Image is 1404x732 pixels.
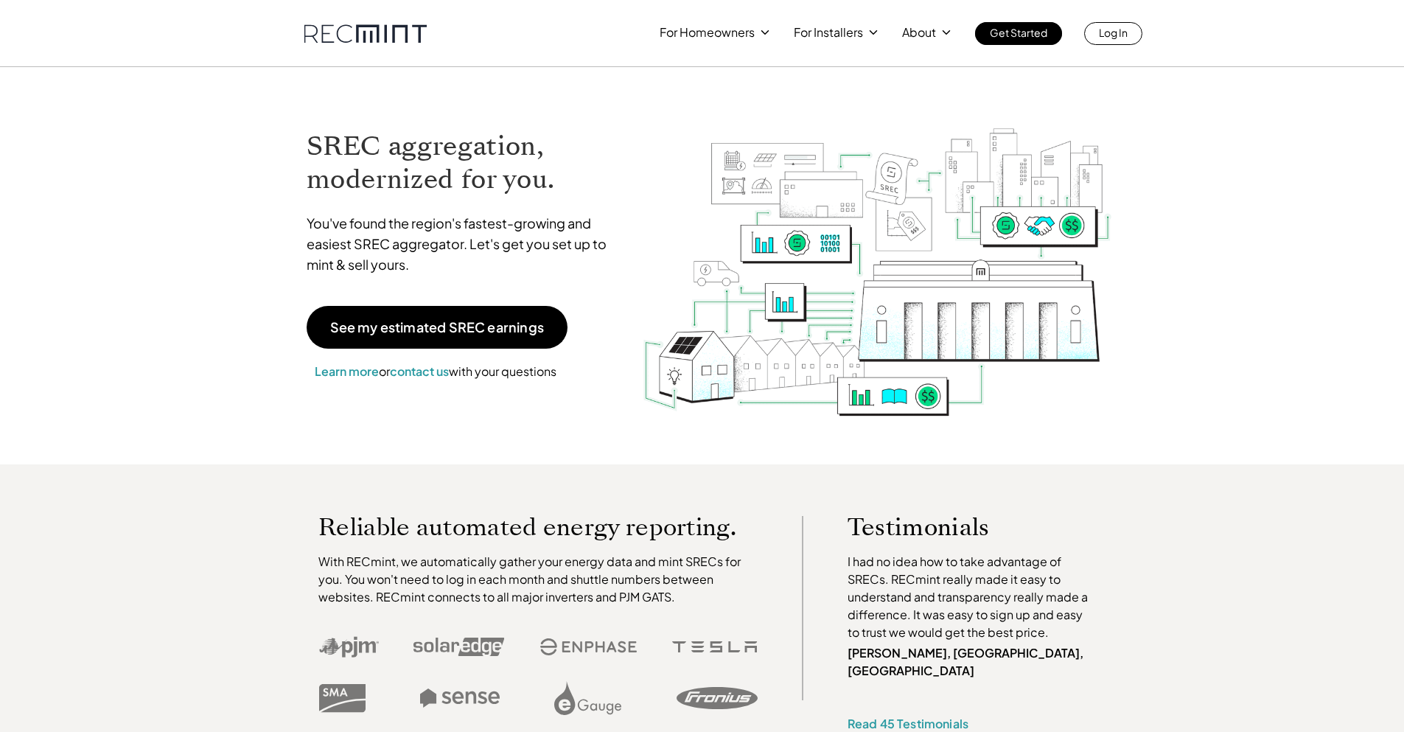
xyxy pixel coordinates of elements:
a: Read 45 Testimonials [848,716,968,731]
p: Log In [1099,22,1128,43]
a: Log In [1084,22,1142,45]
p: I had no idea how to take advantage of SRECs. RECmint really made it easy to understand and trans... [848,553,1095,641]
p: For Installers [794,22,863,43]
p: See my estimated SREC earnings [330,321,544,334]
p: or with your questions [307,362,565,381]
a: Learn more [315,363,379,379]
img: RECmint value cycle [642,89,1112,420]
p: With RECmint, we automatically gather your energy data and mint SRECs for you. You won't need to ... [318,553,758,606]
p: You've found the region's fastest-growing and easiest SREC aggregator. Let's get you set up to mi... [307,213,621,275]
a: See my estimated SREC earnings [307,306,567,349]
h1: SREC aggregation, modernized for you. [307,130,621,196]
p: About [902,22,936,43]
p: Reliable automated energy reporting. [318,516,758,538]
p: For Homeowners [660,22,755,43]
a: Get Started [975,22,1062,45]
p: [PERSON_NAME], [GEOGRAPHIC_DATA], [GEOGRAPHIC_DATA] [848,644,1095,680]
p: Get Started [990,22,1047,43]
a: contact us [390,363,449,379]
p: Testimonials [848,516,1067,538]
